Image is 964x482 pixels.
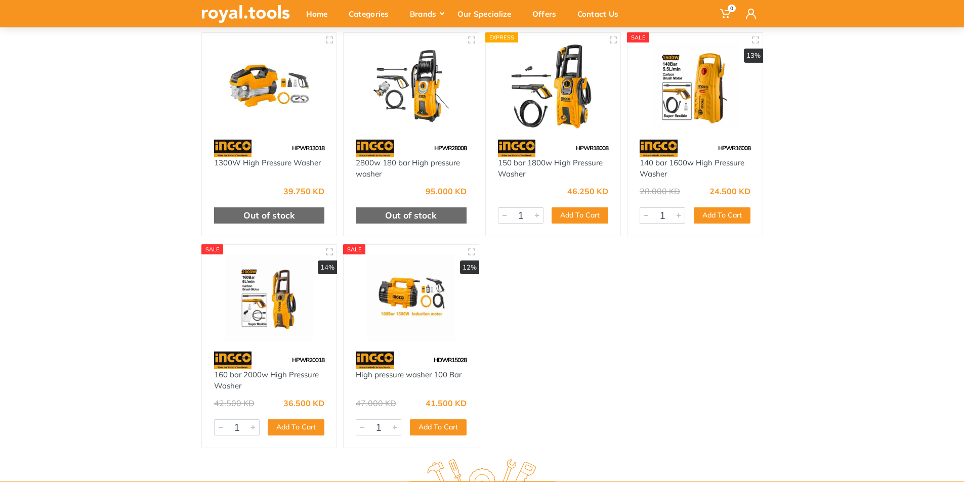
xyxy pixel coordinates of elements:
[356,399,396,407] div: 47.000 KD
[450,3,525,24] div: Our Specialize
[211,254,328,341] img: Royal Tools - 160 bar 2000w High Pressure Washer
[356,140,394,157] img: 91.webp
[342,3,403,24] div: Categories
[485,32,519,42] div: Express
[709,187,750,195] div: 24.500 KD
[214,352,252,369] img: 91.webp
[283,399,324,407] div: 36.500 KD
[356,370,462,379] a: High pressure washer 100 Bar
[744,49,763,63] div: 13%
[640,140,678,157] img: 91.webp
[214,207,325,224] div: Out of stock
[201,5,290,23] img: royal.tools Logo
[268,419,324,435] button: Add To Cart
[318,260,337,275] div: 14%
[426,399,467,407] div: 41.500 KD
[576,144,608,152] span: HPWR18008
[570,3,633,24] div: Contact Us
[214,399,255,407] div: 42.500 KD
[728,5,736,12] span: 0
[403,3,450,24] div: Brands
[498,140,536,157] img: 91.webp
[718,144,750,152] span: HPWR16008
[211,42,328,129] img: Royal Tools - 1300W High Pressure Washer
[434,356,467,364] span: HDWR15028
[410,419,467,435] button: Add To Cart
[292,356,324,364] span: HPWR20018
[356,207,467,224] div: Out of stock
[356,158,460,179] a: 2800w 180 bar High pressure washer
[353,254,470,341] img: Royal Tools - High pressure washer 100 Bar
[567,187,608,195] div: 46.250 KD
[299,3,342,24] div: Home
[694,207,750,224] button: Add To Cart
[525,3,570,24] div: Offers
[637,42,753,129] img: Royal Tools - 140 bar 1600w High Pressure Washer
[498,158,603,179] a: 150 bar 1800w High Pressure Washer
[353,42,470,129] img: Royal Tools - 2800w 180 bar High pressure washer
[201,244,224,254] div: SALE
[460,260,479,275] div: 12%
[426,187,467,195] div: 95.000 KD
[552,207,608,224] button: Add To Cart
[434,144,467,152] span: HPWR28008
[627,32,649,42] div: SALE
[640,187,680,195] div: 28.000 KD
[343,244,365,254] div: SALE
[356,352,394,369] img: 91.webp
[214,140,252,157] img: 91.webp
[214,158,321,167] a: 1300W High Pressure Washer
[292,144,324,152] span: HPWR13018
[283,187,324,195] div: 39.750 KD
[214,370,319,391] a: 160 bar 2000w High Pressure Washer
[640,158,744,179] a: 140 bar 1600w High Pressure Washer
[495,42,612,129] img: Royal Tools - 150 bar 1800w High Pressure Washer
